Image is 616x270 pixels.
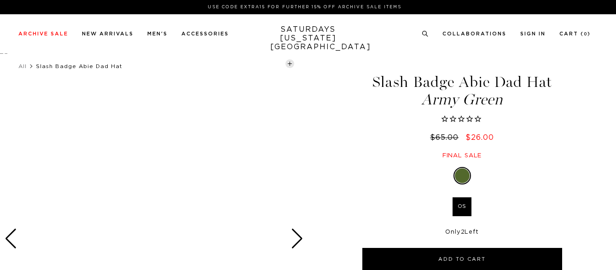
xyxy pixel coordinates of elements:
[5,229,17,249] div: Previous slide
[520,31,546,36] a: Sign In
[361,115,564,125] span: Rated 0.0 out of 5 stars 0 reviews
[465,134,494,141] span: $26.00
[147,31,168,36] a: Men's
[361,92,564,107] span: Army Green
[442,31,506,36] a: Collaborations
[181,31,229,36] a: Accessories
[291,229,303,249] div: Next slide
[362,229,562,236] div: Only Left
[22,4,587,11] p: Use Code EXTRA15 for Further 15% Off Archive Sale Items
[361,152,564,160] div: Final sale
[18,63,27,69] a: All
[584,32,587,36] small: 0
[18,31,68,36] a: Archive Sale
[361,75,564,107] h1: Slash Badge Abie Dad Hat
[270,25,346,52] a: SATURDAYS[US_STATE][GEOGRAPHIC_DATA]
[82,31,134,36] a: New Arrivals
[461,229,465,235] span: 2
[559,31,591,36] a: Cart (0)
[36,63,122,69] span: Slash Badge Abie Dad Hat
[430,134,462,141] del: $65.00
[453,197,471,216] label: OS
